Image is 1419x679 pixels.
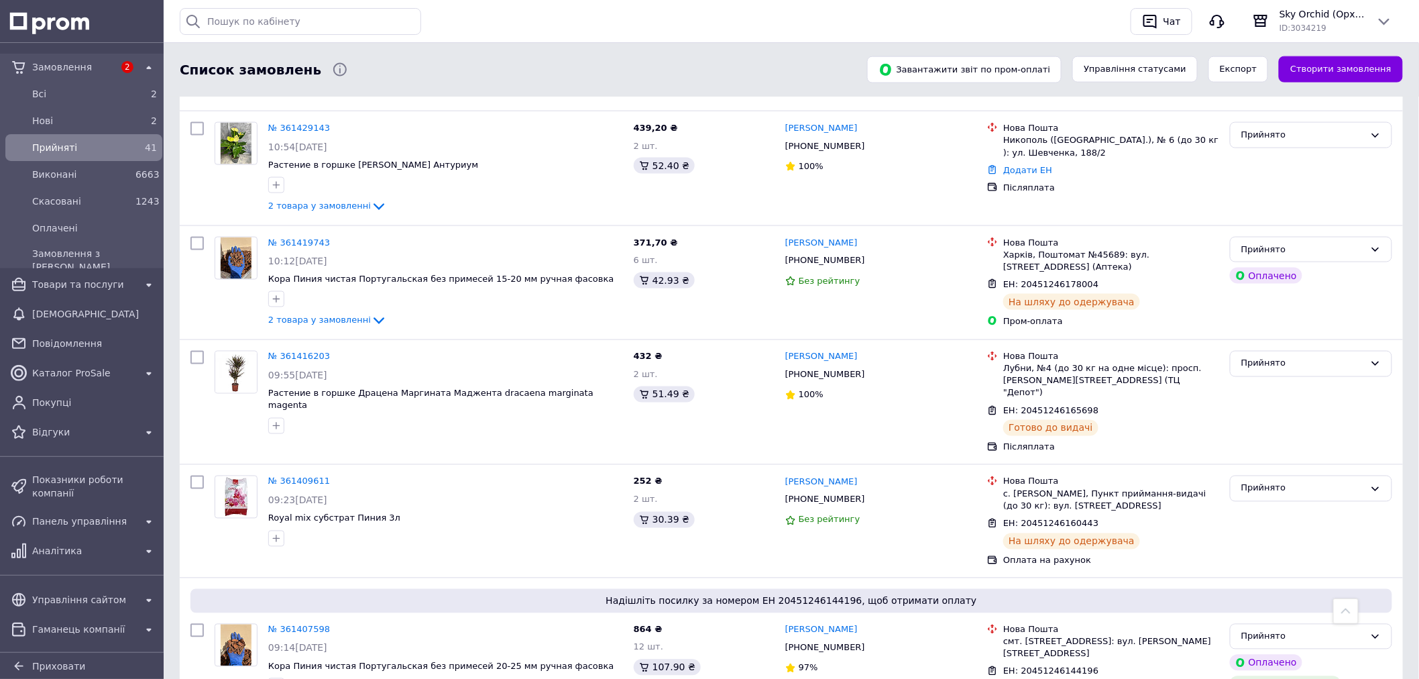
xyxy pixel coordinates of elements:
span: ЕН: 20451246160443 [1003,519,1098,529]
div: Харків, Поштомат №45689: вул. [STREET_ADDRESS] (Аптека) [1003,249,1219,273]
span: 09:14[DATE] [268,643,327,654]
a: Фото товару [215,122,258,165]
div: Прийнято [1241,357,1365,371]
div: Нова Пошта [1003,476,1219,488]
span: 2 шт. [634,141,658,151]
div: смт. [STREET_ADDRESS]: вул. [PERSON_NAME][STREET_ADDRESS] [1003,636,1219,660]
div: На шляху до одержувача [1003,533,1140,550]
a: [PERSON_NAME] [785,351,858,364]
span: [DEMOGRAPHIC_DATA] [32,307,157,321]
span: 6 шт. [634,255,658,265]
a: Кора Пиния чистая Португальская без примесей 15-20 мм ручная фасовка [268,274,614,284]
span: Sky Orchid (Орхидеи и сопутствующие товары) [1280,7,1365,21]
div: Прийнято [1241,128,1365,142]
span: Товари та послуги [32,278,135,291]
img: Фото товару [221,123,252,164]
img: Фото товару [223,476,250,518]
span: 09:55[DATE] [268,370,327,381]
span: Покупці [32,396,157,409]
span: 2 товара у замовленні [268,315,371,325]
a: № 361407598 [268,625,330,635]
span: 2 [121,61,133,73]
span: 2 шт. [634,370,658,380]
div: [PHONE_NUMBER] [783,252,868,269]
span: 12 шт. [634,642,663,652]
span: Замовлення [32,60,114,74]
span: 1243 [135,196,160,207]
button: Чат [1131,8,1192,35]
button: Завантажити звіт по пром-оплаті [867,56,1062,83]
span: 09:23[DATE] [268,495,327,506]
span: 439,20 ₴ [634,123,678,133]
span: Приховати [32,661,85,672]
a: Додати ЕН [1003,165,1052,175]
div: Чат [1161,11,1184,32]
span: Нові [32,114,130,127]
span: Растение в горшке [PERSON_NAME] Антуриум [268,160,478,170]
a: [PERSON_NAME] [785,122,858,135]
span: 100% [799,161,824,171]
a: Фото товару [215,351,258,394]
a: № 361416203 [268,352,330,362]
div: [PHONE_NUMBER] [783,366,868,384]
div: [PHONE_NUMBER] [783,138,868,155]
div: Пром-оплата [1003,315,1219,327]
span: Список замовлень [180,60,321,80]
span: 864 ₴ [634,625,663,635]
a: № 361429143 [268,123,330,133]
span: 371,70 ₴ [634,238,678,248]
div: Готово до видачі [1003,420,1098,436]
a: Фото товару [215,476,258,519]
a: Кора Пиния чистая Португальская без примесей 20-25 мм ручная фасовка [268,662,614,672]
a: № 361419743 [268,238,330,248]
div: Прийнято [1241,630,1365,644]
span: 41 [145,142,157,153]
div: Нова Пошта [1003,122,1219,134]
img: Фото товару [221,238,252,279]
div: Нова Пошта [1003,624,1219,636]
span: 10:12[DATE] [268,256,327,266]
a: 2 товара у замовленні [268,201,387,211]
a: [PERSON_NAME] [785,624,858,637]
a: 2 товара у замовленні [268,315,387,325]
span: Всi [32,87,130,101]
div: Післяплата [1003,182,1219,194]
span: Оплачені [32,221,157,235]
span: Відгуки [32,425,135,439]
div: 51.49 ₴ [634,386,695,403]
a: Royal mix субстрат Пиния 3л [268,513,400,523]
img: Фото товару [221,625,252,666]
img: Фото товару [215,352,257,393]
span: ЕН: 20451246178004 [1003,279,1098,289]
span: 432 ₴ [634,352,663,362]
a: [PERSON_NAME] [785,476,858,489]
a: Растение в горшке Драцена Маргината Маджента dracaena marginata magenta [268,388,593,411]
span: Без рейтингу [799,515,860,525]
span: Замовлення з [PERSON_NAME] [32,247,157,274]
span: 6663 [135,169,160,180]
div: Нова Пошта [1003,351,1219,363]
span: Панель управління [32,515,135,528]
div: с. [PERSON_NAME], Пункт приймання-видачі (до 30 кг): вул. [STREET_ADDRESS] [1003,488,1219,513]
span: Каталог ProSale [32,366,135,380]
span: Виконані [32,168,130,181]
div: Никополь ([GEOGRAPHIC_DATA].), № 6 (до 30 кг ): ул. Шевченка, 188/2 [1003,134,1219,158]
div: Післяплата [1003,441,1219,454]
span: Повідомлення [32,337,157,350]
span: Аналітика [32,544,135,558]
span: 97% [799,663,818,673]
span: ЕН: 20451246144196 [1003,666,1098,676]
div: Лубни, №4 (до 30 кг на одне місце): просп. [PERSON_NAME][STREET_ADDRESS] (ТЦ "Депот") [1003,363,1219,400]
div: 107.90 ₴ [634,660,701,676]
div: [PHONE_NUMBER] [783,639,868,657]
span: ID: 3034219 [1280,23,1326,33]
div: [PHONE_NUMBER] [783,491,868,509]
span: 10:54[DATE] [268,142,327,152]
a: Фото товару [215,237,258,280]
div: 30.39 ₴ [634,512,695,528]
div: На шляху до одержувача [1003,294,1140,310]
span: ЕН: 20451246165698 [1003,406,1098,416]
span: 252 ₴ [634,476,663,486]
